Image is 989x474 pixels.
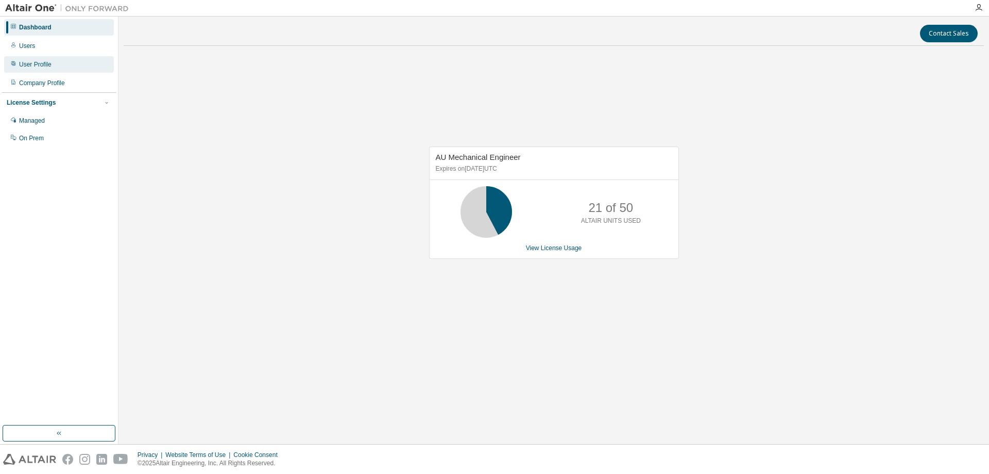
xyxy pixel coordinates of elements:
[62,454,73,465] img: facebook.svg
[588,199,633,217] p: 21 of 50
[19,134,44,142] div: On Prem
[19,117,45,125] div: Managed
[19,42,35,50] div: Users
[138,451,165,459] div: Privacy
[19,79,65,87] div: Company Profile
[19,23,52,31] div: Dashboard
[19,60,52,69] div: User Profile
[3,454,56,465] img: altair_logo.svg
[165,451,233,459] div: Website Terms of Use
[79,454,90,465] img: instagram.svg
[526,244,582,252] a: View License Usage
[96,454,107,465] img: linkedin.svg
[5,3,134,13] img: Altair One
[581,217,641,225] p: ALTAIR UNITS USED
[436,165,670,173] p: Expires on [DATE] UTC
[233,451,283,459] div: Cookie Consent
[113,454,128,465] img: youtube.svg
[138,459,284,468] p: © 2025 Altair Engineering, Inc. All Rights Reserved.
[7,99,56,107] div: License Settings
[920,25,978,42] button: Contact Sales
[436,153,521,161] span: AU Mechanical Engineer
